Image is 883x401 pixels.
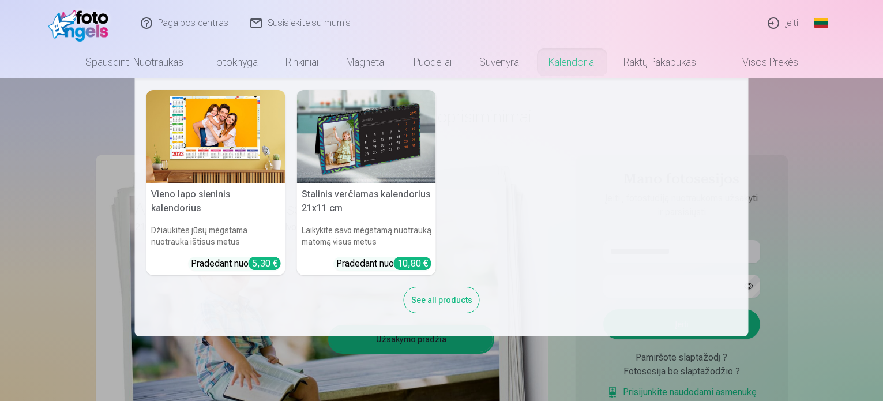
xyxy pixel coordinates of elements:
a: Raktų pakabukas [610,46,710,78]
a: Visos prekės [710,46,812,78]
h6: Laikykite savo mėgstamą nuotrauką matomą visus metus [297,220,436,252]
a: Kalendoriai [535,46,610,78]
h5: Stalinis verčiamas kalendorius 21x11 cm [297,183,436,220]
div: See all products [404,287,480,313]
div: 5,30 € [249,257,281,270]
a: Magnetai [332,46,400,78]
div: Pradedant nuo [191,257,281,271]
h6: Džiaukitės jūsų mėgstama nuotrauka ištisus metus [146,220,285,252]
img: /fa2 [48,5,115,42]
img: Stalinis verčiamas kalendorius 21x11 cm [297,90,436,183]
a: Spausdinti nuotraukas [72,46,197,78]
a: Suvenyrai [465,46,535,78]
h5: Vieno lapo sieninis kalendorius [146,183,285,220]
img: Vieno lapo sieninis kalendorius [146,90,285,183]
a: Vieno lapo sieninis kalendoriusVieno lapo sieninis kalendoriusDžiaukitės jūsų mėgstama nuotrauka ... [146,90,285,275]
a: Puodeliai [400,46,465,78]
a: Fotoknyga [197,46,272,78]
a: See all products [404,293,480,305]
a: Stalinis verčiamas kalendorius 21x11 cmStalinis verčiamas kalendorius 21x11 cmLaikykite savo mėgs... [297,90,436,275]
div: 10,80 € [394,257,431,270]
div: Pradedant nuo [336,257,431,271]
a: Rinkiniai [272,46,332,78]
